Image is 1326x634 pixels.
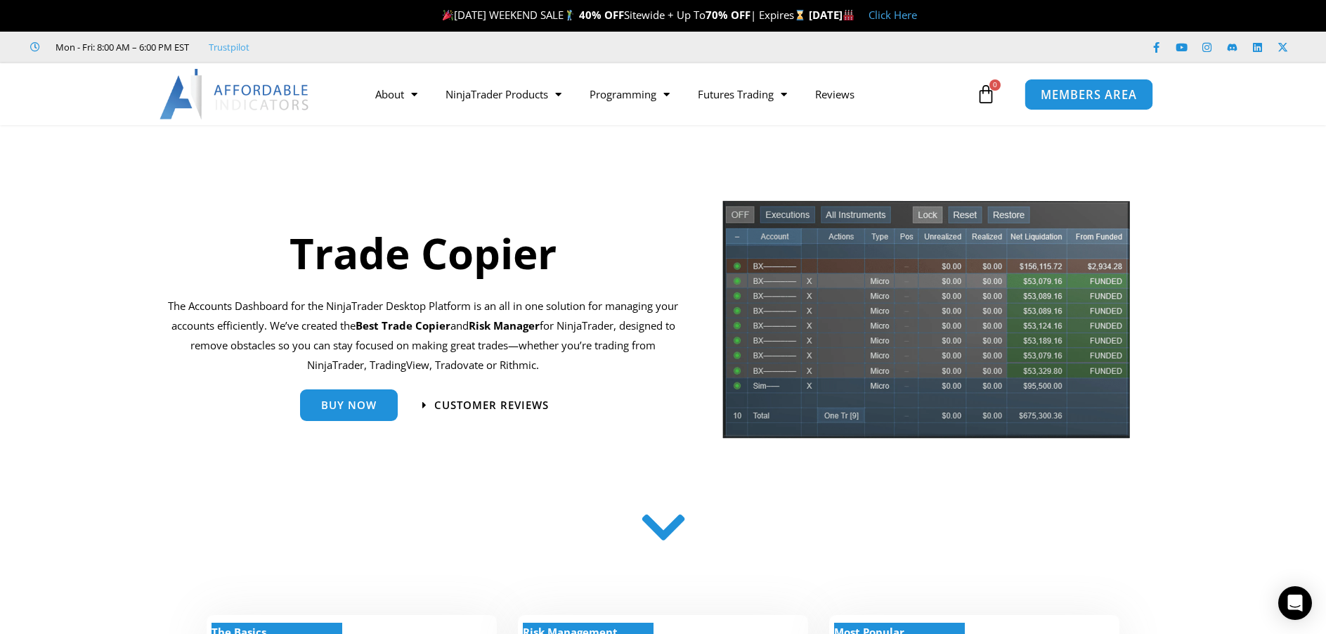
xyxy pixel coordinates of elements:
img: tradecopier | Affordable Indicators – NinjaTrader [721,199,1131,450]
span: 0 [989,79,1001,91]
h1: Trade Copier [168,224,679,283]
a: NinjaTrader Products [431,78,576,110]
p: The Accounts Dashboard for the NinjaTrader Desktop Platform is an all in one solution for managin... [168,297,679,375]
span: Buy Now [321,400,377,410]
strong: [DATE] [809,8,854,22]
a: Customer Reviews [422,400,549,410]
strong: 70% OFF [706,8,750,22]
img: 🎉 [443,10,453,20]
a: Reviews [801,78,869,110]
strong: 40% OFF [579,8,624,22]
img: ⌛ [795,10,805,20]
img: 🏌️‍♂️ [564,10,575,20]
span: Customer Reviews [434,400,549,410]
strong: Risk Manager [469,318,540,332]
img: 🏭 [843,10,854,20]
div: Open Intercom Messenger [1278,586,1312,620]
span: [DATE] WEEKEND SALE Sitewide + Up To | Expires [439,8,808,22]
a: MEMBERS AREA [1025,78,1153,110]
a: 0 [955,74,1017,115]
img: LogoAI | Affordable Indicators – NinjaTrader [160,69,311,119]
span: MEMBERS AREA [1041,89,1137,101]
a: Buy Now [300,389,398,421]
a: Futures Trading [684,78,801,110]
a: Trustpilot [209,39,249,56]
nav: Menu [361,78,973,110]
b: Best Trade Copier [356,318,450,332]
a: Click Here [869,8,917,22]
a: Programming [576,78,684,110]
a: About [361,78,431,110]
span: Mon - Fri: 8:00 AM – 6:00 PM EST [52,39,189,56]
